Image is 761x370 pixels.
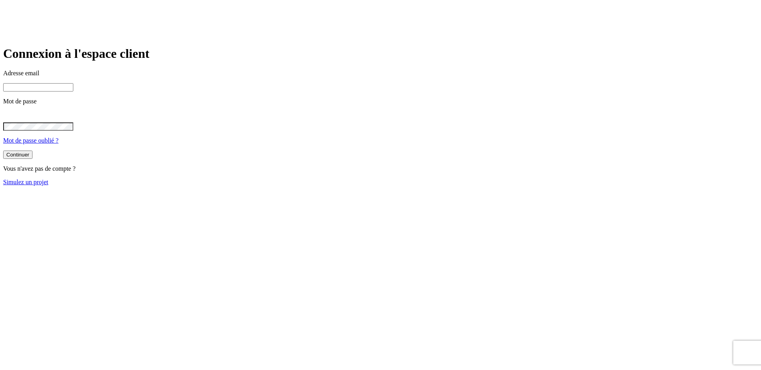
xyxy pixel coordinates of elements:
p: Vous n'avez pas de compte ? [3,165,758,172]
div: Continuer [6,152,29,158]
h1: Connexion à l'espace client [3,46,758,61]
p: Mot de passe [3,98,758,105]
a: Simulez un projet [3,179,48,185]
a: Mot de passe oublié ? [3,137,59,144]
p: Adresse email [3,70,758,77]
button: Continuer [3,151,33,159]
